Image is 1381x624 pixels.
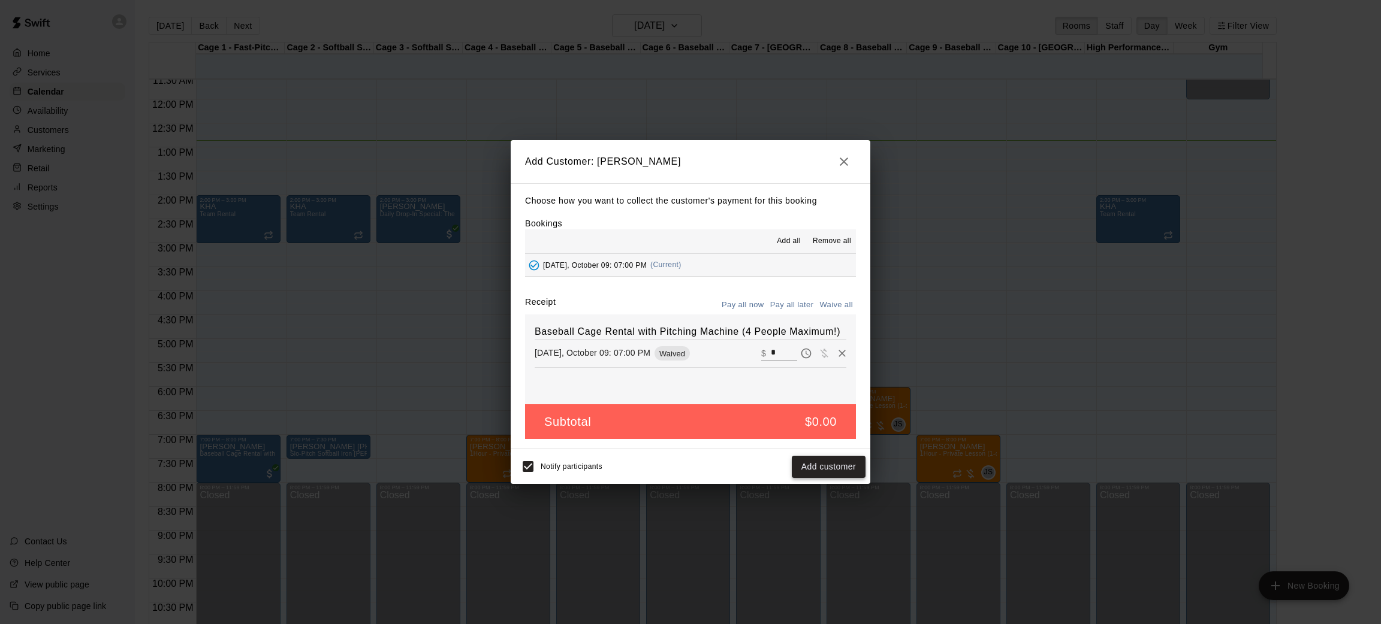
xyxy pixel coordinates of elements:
button: Waive all [816,296,856,314]
button: Remove [833,344,851,362]
p: [DATE], October 09: 07:00 PM [535,347,650,359]
p: $ [761,347,766,359]
span: Notify participants [541,463,602,471]
button: Added - Collect Payment[DATE], October 09: 07:00 PM(Current) [525,254,856,276]
span: (Current) [650,260,682,269]
button: Add customer [792,456,866,478]
span: Waive payment [815,347,833,358]
h5: $0.00 [805,414,837,430]
button: Remove all [808,232,856,251]
button: Pay all now [719,296,767,314]
h5: Subtotal [544,414,591,430]
span: Pay later [797,347,815,358]
span: Remove all [813,235,851,247]
h2: Add Customer: [PERSON_NAME] [511,140,870,183]
span: [DATE], October 09: 07:00 PM [543,260,647,269]
span: Add all [777,235,801,247]
label: Receipt [525,296,556,314]
button: Add all [770,232,808,251]
button: Pay all later [767,296,817,314]
button: Added - Collect Payment [525,256,543,274]
label: Bookings [525,219,562,228]
p: Choose how you want to collect the customer's payment for this booking [525,193,856,208]
span: Waived [655,349,690,358]
h6: Baseball Cage Rental with Pitching Machine (4 People Maximum!) [535,324,846,340]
